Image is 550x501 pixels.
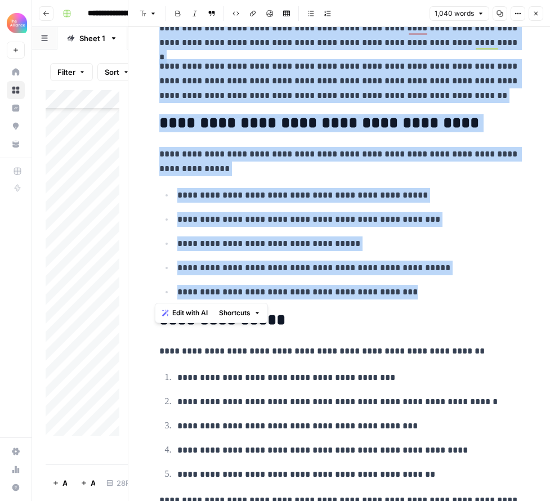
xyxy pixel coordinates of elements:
[7,135,25,153] a: Your Data
[7,99,25,117] a: Insights
[7,478,25,496] button: Help + Support
[214,306,265,320] button: Shortcuts
[172,308,208,318] span: Edit with AI
[435,8,474,19] span: 1,040 words
[46,474,74,492] button: Add Row
[50,63,93,81] button: Filter
[7,63,25,81] a: Home
[97,63,137,81] button: Sort
[7,442,25,460] a: Settings
[7,460,25,478] a: Usage
[7,13,27,33] img: Alliance Logo
[7,81,25,99] a: Browse
[158,306,212,320] button: Edit with AI
[74,474,102,492] button: Add 10 Rows
[62,477,67,489] span: Add Row
[91,477,95,489] span: Add 10 Rows
[79,33,105,44] div: Sheet 1
[430,6,489,21] button: 1,040 words
[219,308,251,318] span: Shortcuts
[105,66,119,78] span: Sort
[7,117,25,135] a: Opportunities
[57,27,127,50] a: Sheet 1
[102,474,149,492] div: 28 Rows
[57,66,75,78] span: Filter
[7,9,25,37] button: Workspace: Alliance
